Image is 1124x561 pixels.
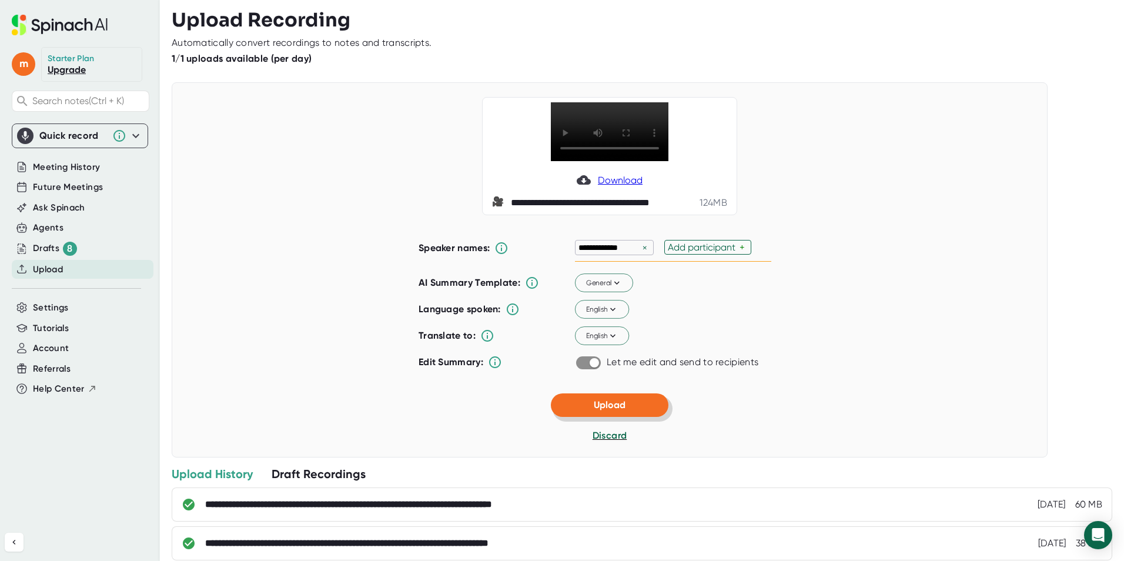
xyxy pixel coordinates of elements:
[5,533,24,552] button: Collapse sidebar
[48,64,86,75] a: Upgrade
[33,263,63,276] button: Upload
[419,242,490,253] b: Speaker names:
[586,304,618,315] span: English
[700,197,727,209] div: 124 MB
[12,52,35,76] span: m
[33,342,69,355] button: Account
[33,201,85,215] button: Ask Spinach
[1084,521,1112,549] div: Open Intercom Messenger
[668,242,740,253] div: Add participant
[33,382,97,396] button: Help Center
[39,130,106,142] div: Quick record
[33,161,100,174] button: Meeting History
[577,173,643,187] a: Download
[272,466,366,482] div: Draft Recordings
[593,430,627,441] span: Discard
[419,356,483,368] b: Edit Summary:
[1076,537,1103,549] div: 38 MB
[17,124,143,148] div: Quick record
[172,37,431,49] div: Automatically convert recordings to notes and transcripts.
[593,429,627,443] button: Discard
[419,303,501,315] b: Language spoken:
[33,362,71,376] button: Referrals
[1038,499,1066,510] div: 9/18/2025, 9:48:59 AM
[48,54,95,64] div: Starter Plan
[33,242,77,256] div: Drafts
[598,175,643,186] span: Download
[172,466,253,482] div: Upload History
[33,221,63,235] button: Agents
[575,300,629,319] button: English
[492,196,506,210] span: video
[33,181,103,194] button: Future Meetings
[32,95,146,106] span: Search notes (Ctrl + K)
[575,327,629,346] button: English
[33,322,69,335] button: Tutorials
[640,242,650,253] div: ×
[607,356,758,368] div: Let me edit and send to recipients
[594,399,625,410] span: Upload
[419,277,520,289] b: AI Summary Template:
[419,330,476,341] b: Translate to:
[33,301,69,315] button: Settings
[575,274,633,293] button: General
[551,393,668,417] button: Upload
[1075,499,1103,510] div: 60 MB
[33,382,85,396] span: Help Center
[33,242,77,256] button: Drafts 8
[586,330,618,341] span: English
[172,53,312,64] b: 1/1 uploads available (per day)
[1038,537,1066,549] div: 9/17/2025, 9:44:41 AM
[172,9,1112,31] h3: Upload Recording
[586,278,623,288] span: General
[740,242,748,253] div: +
[63,242,77,256] div: 8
